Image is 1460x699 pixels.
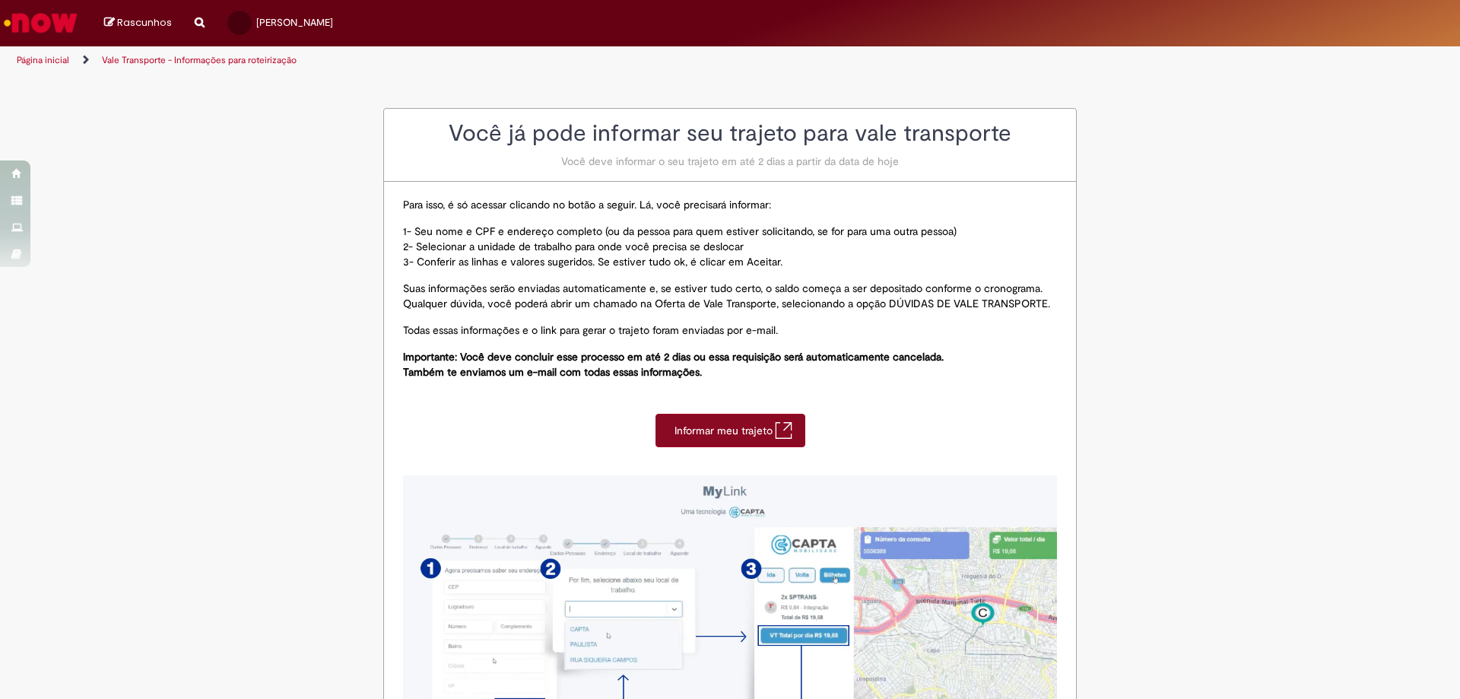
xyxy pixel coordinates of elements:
a: Rascunhos [104,16,172,30]
img: ServiceNow [2,8,80,38]
span: Importante: Você deve concluir esse processo em até 2 dias ou essa requisição será automaticament... [403,350,944,364]
h2: Você já pode informar seu trajeto para vale transporte [384,121,1076,146]
ul: Trilhas de página [11,46,962,75]
a: Informar meu trajeto [655,414,805,447]
span: 2- Selecionar a unidade de trabalho para onde você precisa se deslocar [403,240,744,253]
span: Suas informações serão enviadas automaticamente e, se estiver tudo certo, o saldo começa a ser de... [403,281,1043,295]
span: Rascunhos [117,15,172,30]
a: Vale Transporte - Informações para roteirização [102,54,297,66]
span: Para isso, é só acessar clicando no botão a seguir. Lá, você precisará informar: [403,198,771,211]
a: Página inicial [17,54,69,66]
span: 3- Conferir as linhas e valores sugeridos. Se estiver tudo ok, é clicar em Aceitar. [403,255,782,268]
span: Você deve informar o seu trajeto em até 2 dias a partir da data de hoje [561,154,899,168]
span: Também te enviamos um e-mail com todas essas informações. [403,365,702,379]
span: Informar meu trajeto [674,423,775,438]
span: [PERSON_NAME] [256,16,333,29]
span: Todas essas informações e o link para gerar o trajeto foram enviadas por e-mail. [403,323,778,337]
span: 1- Seu nome e CPF e endereço completo (ou da pessoa para quem estiver solicitando, se for para um... [403,224,957,238]
span: Qualquer dúvida, você poderá abrir um chamado na Oferta de Vale Transporte, selecionando a opção ... [403,297,1050,310]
